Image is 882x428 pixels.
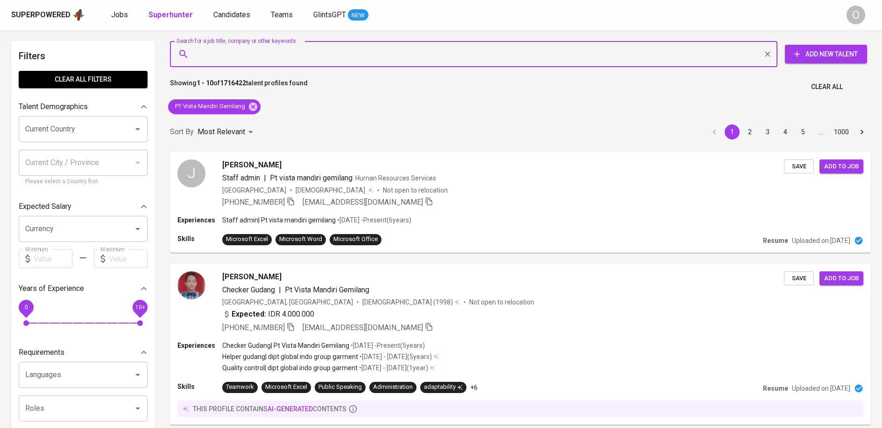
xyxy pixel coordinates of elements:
[831,124,852,139] button: Go to page 1000
[222,215,336,225] p: Staff admin | Pt vista mandiri gemilang
[348,11,368,20] span: NEW
[222,198,285,207] span: [PHONE_NUMBER]
[109,249,148,268] input: Value
[760,124,775,139] button: Go to page 3
[271,9,295,21] a: Teams
[198,126,245,138] p: Most Relevant
[177,271,205,299] img: f03a361d35f8292c93a4705249a3b08c.jpg
[819,159,863,174] button: Add to job
[279,284,281,296] span: |
[336,215,411,225] p: • [DATE] - Present ( 6 years )
[742,124,757,139] button: Go to page 2
[131,123,144,136] button: Open
[271,10,293,19] span: Teams
[270,173,353,182] span: Pt vista mandiri gemilang
[313,9,368,21] a: GlintsGPT NEW
[170,78,308,96] p: Showing of talent profiles found
[168,99,261,114] div: PT Vista Mandiri Gemilang
[177,382,222,391] p: Skills
[177,215,222,225] p: Experiences
[222,309,314,320] div: IDR 4.000.000
[19,347,64,358] p: Requirements
[303,323,423,332] span: [EMAIL_ADDRESS][DOMAIN_NAME]
[11,10,71,21] div: Superpowered
[333,235,378,244] div: Microsoft Office
[11,8,85,22] a: Superpoweredapp logo
[177,341,222,350] p: Experiences
[135,304,145,311] span: 10+
[170,126,194,138] p: Sort By
[222,186,286,195] div: [GEOGRAPHIC_DATA]
[789,273,809,284] span: Save
[792,384,850,393] p: Uploaded on [DATE]
[706,124,871,139] nav: pagination navigation
[222,173,260,182] span: Staff admin
[296,186,367,195] span: [DEMOGRAPHIC_DATA]
[785,45,867,63] button: Add New Talent
[19,283,84,294] p: Years of Experience
[111,10,128,19] span: Jobs
[197,79,213,87] b: 1 - 10
[220,79,246,87] b: 1716422
[470,383,478,392] p: +6
[784,159,814,174] button: Save
[824,273,859,284] span: Add to job
[796,124,811,139] button: Go to page 5
[131,368,144,381] button: Open
[25,177,141,186] p: Please select a Country first
[193,404,346,414] p: this profile contains contents
[19,101,88,112] p: Talent Demographics
[761,48,774,61] button: Clear
[26,74,140,85] span: Clear All filters
[789,161,809,172] span: Save
[819,271,863,286] button: Add to job
[824,161,859,172] span: Add to job
[213,9,252,21] a: Candidates
[148,10,193,19] b: Superhunter
[19,97,148,116] div: Talent Demographics
[807,78,847,96] button: Clear All
[303,198,423,207] span: [EMAIL_ADDRESS][DOMAIN_NAME]
[792,48,860,60] span: Add New Talent
[198,124,256,141] div: Most Relevant
[222,341,349,350] p: Checker Gudang | Pt Vista Mandiri Gemilang
[177,159,205,187] div: J
[383,186,448,195] p: Not open to relocation
[424,383,463,392] div: adaptability
[177,234,222,243] p: Skills
[763,384,788,393] p: Resume
[813,127,828,137] div: …
[232,309,266,320] b: Expected:
[792,236,850,245] p: Uploaded on [DATE]
[19,71,148,88] button: Clear All filters
[373,383,413,392] div: Administration
[469,297,534,307] p: Not open to relocation
[170,152,871,253] a: J[PERSON_NAME]Staff admin|Pt vista mandiri gemilangHuman Resources Services[GEOGRAPHIC_DATA][DEMO...
[854,124,869,139] button: Go to next page
[148,9,195,21] a: Superhunter
[34,249,72,268] input: Value
[285,285,369,294] span: Pt Vista Mandiri Gemilang
[222,271,282,283] span: [PERSON_NAME]
[725,124,740,139] button: page 1
[362,297,460,307] div: (1998)
[265,383,307,392] div: Microsoft Excel
[131,402,144,415] button: Open
[170,264,871,425] a: [PERSON_NAME]Checker Gudang|Pt Vista Mandiri Gemilang[GEOGRAPHIC_DATA], [GEOGRAPHIC_DATA][DEMOGRA...
[222,352,358,361] p: Helper gudang | dipt global indo group garment
[268,405,313,413] span: AI-generated
[19,343,148,362] div: Requirements
[358,363,428,373] p: • [DATE] - [DATE] ( 1 year )
[19,279,148,298] div: Years of Experience
[763,236,788,245] p: Resume
[222,297,353,307] div: [GEOGRAPHIC_DATA], [GEOGRAPHIC_DATA]
[168,102,251,111] span: PT Vista Mandiri Gemilang
[318,383,362,392] div: Public Speaking
[362,297,433,307] span: [DEMOGRAPHIC_DATA]
[222,285,275,294] span: Checker Gudang
[19,201,71,212] p: Expected Salary
[279,235,322,244] div: Microsoft Word
[349,341,425,350] p: • [DATE] - Present ( 5 years )
[131,222,144,235] button: Open
[811,81,843,93] span: Clear All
